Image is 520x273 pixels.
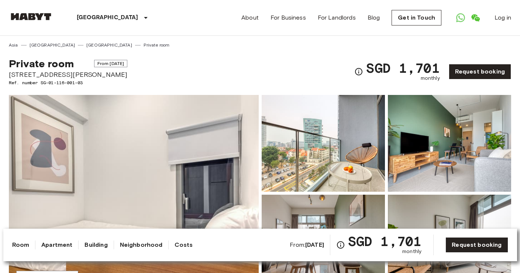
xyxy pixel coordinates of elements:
[94,60,128,67] span: From [DATE]
[336,240,345,249] svg: Check cost overview for full price breakdown. Please note that discounts apply to new joiners onl...
[468,10,483,25] a: Open WeChat
[290,241,324,249] span: From:
[421,75,440,82] span: monthly
[9,42,18,48] a: Asia
[77,13,138,22] p: [GEOGRAPHIC_DATA]
[449,64,511,79] a: Request booking
[445,237,508,253] a: Request booking
[366,61,440,75] span: SGD 1,701
[318,13,356,22] a: For Landlords
[354,67,363,76] svg: Check cost overview for full price breakdown. Please note that discounts apply to new joiners onl...
[120,240,163,249] a: Neighborhood
[41,240,72,249] a: Apartment
[262,95,385,192] img: Picture of unit SG-01-116-001-03
[9,70,127,79] span: [STREET_ADDRESS][PERSON_NAME]
[9,57,74,70] span: Private room
[9,79,127,86] span: Ref. number SG-01-116-001-03
[348,235,421,248] span: SGD 1,701
[9,13,53,20] img: Habyt
[368,13,380,22] a: Blog
[402,248,421,255] span: monthly
[305,241,324,248] b: [DATE]
[30,42,75,48] a: [GEOGRAPHIC_DATA]
[495,13,511,22] a: Log in
[86,42,132,48] a: [GEOGRAPHIC_DATA]
[241,13,259,22] a: About
[392,10,441,25] a: Get in Touch
[175,240,193,249] a: Costs
[453,10,468,25] a: Open WhatsApp
[85,240,107,249] a: Building
[144,42,170,48] a: Private room
[271,13,306,22] a: For Business
[12,240,30,249] a: Room
[388,95,511,192] img: Picture of unit SG-01-116-001-03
